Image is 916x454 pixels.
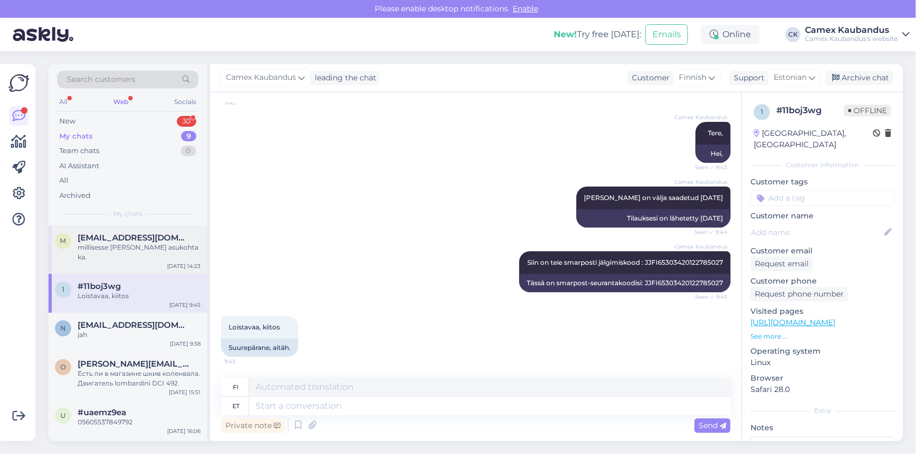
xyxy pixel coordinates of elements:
[754,128,873,150] div: [GEOGRAPHIC_DATA], [GEOGRAPHIC_DATA]
[750,190,894,206] input: Add a tag
[519,274,731,292] div: Tässä on smarpost-seurantakoodisi: JJFI65303420122785027
[57,95,70,109] div: All
[750,332,894,341] p: See more ...
[221,418,285,433] div: Private note
[78,369,201,388] div: Есть ли в магазине шкив коленвала. Двигатель lombardini DCI 492
[78,417,201,427] div: 05605537849792
[761,108,763,116] span: 1
[699,421,726,430] span: Send
[167,262,201,270] div: [DATE] 14:23
[60,411,66,419] span: u
[584,194,723,202] span: [PERSON_NAME] on välja saadetud [DATE]
[750,318,835,327] a: [URL][DOMAIN_NAME]
[729,72,765,84] div: Support
[805,26,898,35] div: Camex Kaubandus
[687,163,727,171] span: Seen ✓ 9:43
[509,4,541,13] span: Enable
[59,116,75,127] div: New
[554,28,641,41] div: Try free [DATE]:
[751,226,882,238] input: Add name
[674,113,727,121] span: Camex Kaubandus
[67,74,135,85] span: Search customers
[687,228,727,236] span: Seen ✓ 9:44
[181,146,196,156] div: 0
[805,26,910,43] a: Camex KaubandusCamex Kaubandus's website
[232,397,239,415] div: et
[60,324,66,332] span: n
[221,339,298,357] div: Suurepärane, aitäh.
[111,95,130,109] div: Web
[60,237,66,245] span: m
[750,176,894,188] p: Customer tags
[59,161,99,171] div: AI Assistant
[226,72,296,84] span: Camex Kaubandus
[78,233,190,243] span: meeliskink@gmail.com
[750,422,894,434] p: Notes
[750,406,894,416] div: Extra
[701,25,760,44] div: Online
[527,258,723,266] span: Siin on teie smarposti jälgimiskood : JJFI65303420122785027
[113,209,142,219] span: My chats
[60,363,66,371] span: o
[78,281,121,291] span: #11boj3wg
[645,24,688,45] button: Emails
[78,320,190,330] span: nev-irina@mail.ru
[9,73,29,93] img: Askly Logo
[750,257,813,271] div: Request email
[750,346,894,357] p: Operating system
[167,427,201,435] div: [DATE] 16:06
[169,301,201,309] div: [DATE] 9:45
[311,72,376,84] div: leading the chat
[169,388,201,396] div: [DATE] 15:51
[708,129,723,137] span: Tere,
[177,116,196,127] div: 30
[695,145,731,163] div: Hei,
[78,243,201,262] div: millisesse [PERSON_NAME] asukohta ka.
[170,340,201,348] div: [DATE] 9:38
[59,175,68,186] div: All
[776,104,844,117] div: # 11boj3wg
[224,99,265,107] span: 9:42
[750,276,894,287] p: Customer phone
[229,323,280,331] span: Loistavaa, kiitos
[805,35,898,43] div: Camex Kaubandus's website
[181,131,196,142] div: 9
[825,71,893,85] div: Archive chat
[687,293,727,301] span: Seen ✓ 9:45
[750,210,894,222] p: Customer name
[554,29,577,39] b: New!
[750,373,894,384] p: Browser
[674,178,727,186] span: Camex Kaubandus
[78,291,201,301] div: Loistavaa, kiitos
[78,408,126,417] span: #uaemz9ea
[172,95,198,109] div: Socials
[78,330,201,340] div: jah
[674,243,727,251] span: Camex Kaubandus
[786,27,801,42] div: CK
[224,357,265,366] span: 9:45
[233,378,239,396] div: fi
[750,160,894,170] div: Customer information
[750,357,894,368] p: Linux
[750,384,894,395] p: Safari 28.0
[750,306,894,317] p: Visited pages
[628,72,670,84] div: Customer
[59,146,99,156] div: Team chats
[59,131,93,142] div: My chats
[62,285,64,293] span: 1
[750,287,848,301] div: Request phone number
[844,105,891,116] span: Offline
[78,359,190,369] span: oleg.poljakov62@yandex.ru
[774,72,807,84] span: Estonian
[679,72,706,84] span: Finnish
[59,190,91,201] div: Archived
[750,245,894,257] p: Customer email
[576,209,731,228] div: Tilauksesi on lähetetty [DATE]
